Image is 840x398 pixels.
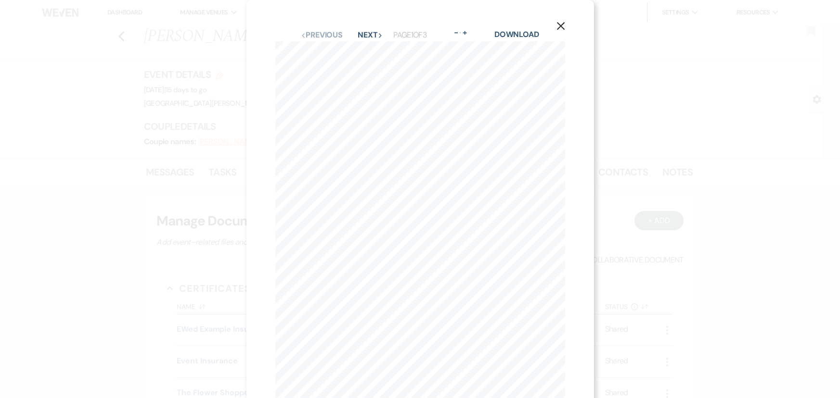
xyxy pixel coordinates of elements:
button: - [452,29,460,37]
button: + [461,29,469,37]
p: Page 1 of 3 [393,29,426,41]
a: Download [494,29,539,39]
button: Next [358,31,383,39]
button: Previous [301,31,343,39]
